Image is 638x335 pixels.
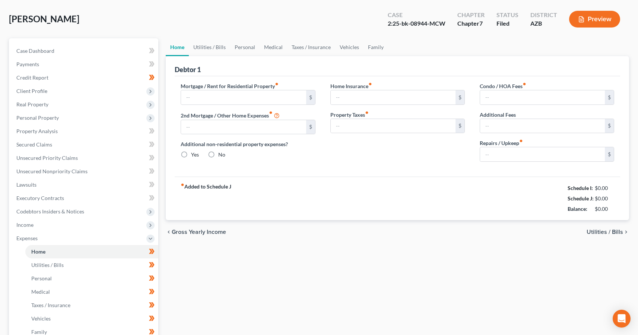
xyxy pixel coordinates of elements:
input: -- [331,119,456,133]
a: Payments [10,58,158,71]
strong: Schedule I: [568,185,593,191]
a: Medical [25,285,158,299]
span: [PERSON_NAME] [9,13,79,24]
div: Chapter [457,11,485,19]
label: Mortgage / Rent for Residential Property [181,82,279,90]
span: Real Property [16,101,48,107]
label: Additional non-residential property expenses? [181,140,315,148]
input: -- [480,90,605,104]
label: Additional Fees [480,111,516,119]
a: Home [166,38,189,56]
div: $0.00 [595,205,615,213]
a: Secured Claims [10,138,158,151]
a: Personal [230,38,260,56]
div: $ [456,119,464,133]
a: Unsecured Priority Claims [10,151,158,165]
a: Executory Contracts [10,191,158,205]
a: Personal [25,272,158,285]
i: fiber_manual_record [523,82,526,86]
div: AZB [530,19,557,28]
span: Property Analysis [16,128,58,134]
input: -- [181,120,306,134]
div: Open Intercom Messenger [613,310,631,328]
div: $ [456,90,464,104]
span: Expenses [16,235,38,241]
a: Medical [260,38,287,56]
label: Home Insurance [330,82,372,90]
div: Debtor 1 [175,65,201,74]
i: fiber_manual_record [368,82,372,86]
a: Credit Report [10,71,158,84]
i: fiber_manual_record [365,111,369,115]
strong: Schedule J: [568,195,594,202]
span: Taxes / Insurance [31,302,70,308]
div: $ [605,90,614,104]
span: Unsecured Priority Claims [16,155,78,161]
span: Personal [31,275,52,281]
label: Condo / HOA Fees [480,82,526,90]
input: -- [480,119,605,133]
a: Utilities / Bills [25,258,158,272]
label: Property Taxes [330,111,369,119]
span: Family [31,329,47,335]
label: No [218,151,225,158]
span: Case Dashboard [16,48,54,54]
button: chevron_left Gross Yearly Income [166,229,226,235]
div: $0.00 [595,195,615,202]
a: Utilities / Bills [189,38,230,56]
div: 2:25-bk-08944-MCW [388,19,445,28]
i: chevron_left [166,229,172,235]
span: Lawsuits [16,181,36,188]
span: Home [31,248,45,255]
div: $ [605,119,614,133]
div: Status [496,11,518,19]
label: Repairs / Upkeep [480,139,523,147]
strong: Added to Schedule J [181,183,231,214]
span: Income [16,222,34,228]
span: Gross Yearly Income [172,229,226,235]
span: Client Profile [16,88,47,94]
a: Property Analysis [10,125,158,138]
span: 7 [479,20,483,27]
a: Family [364,38,388,56]
i: fiber_manual_record [519,139,523,143]
strong: Balance: [568,206,587,212]
a: Unsecured Nonpriority Claims [10,165,158,178]
div: $0.00 [595,184,615,192]
div: Filed [496,19,518,28]
span: Medical [31,289,50,295]
a: Lawsuits [10,178,158,191]
span: Codebtors Insiders & Notices [16,208,84,215]
span: Personal Property [16,115,59,121]
span: Vehicles [31,315,51,322]
a: Home [25,245,158,258]
div: $ [605,147,614,161]
i: chevron_right [623,229,629,235]
a: Vehicles [335,38,364,56]
span: Credit Report [16,74,48,81]
label: Yes [191,151,199,158]
span: Utilities / Bills [587,229,623,235]
i: fiber_manual_record [269,111,273,115]
div: Chapter [457,19,485,28]
label: 2nd Mortgage / Other Home Expenses [181,111,280,120]
div: $ [306,120,315,134]
input: -- [181,90,306,104]
div: District [530,11,557,19]
i: fiber_manual_record [181,183,184,187]
i: fiber_manual_record [275,82,279,86]
a: Case Dashboard [10,44,158,58]
span: Secured Claims [16,141,52,148]
div: Case [388,11,445,19]
span: Payments [16,61,39,67]
a: Taxes / Insurance [25,299,158,312]
button: Preview [569,11,620,28]
input: -- [331,90,456,104]
input: -- [480,147,605,161]
div: $ [306,90,315,104]
button: Utilities / Bills chevron_right [587,229,629,235]
span: Unsecured Nonpriority Claims [16,168,88,174]
a: Taxes / Insurance [287,38,335,56]
span: Executory Contracts [16,195,64,201]
span: Utilities / Bills [31,262,64,268]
